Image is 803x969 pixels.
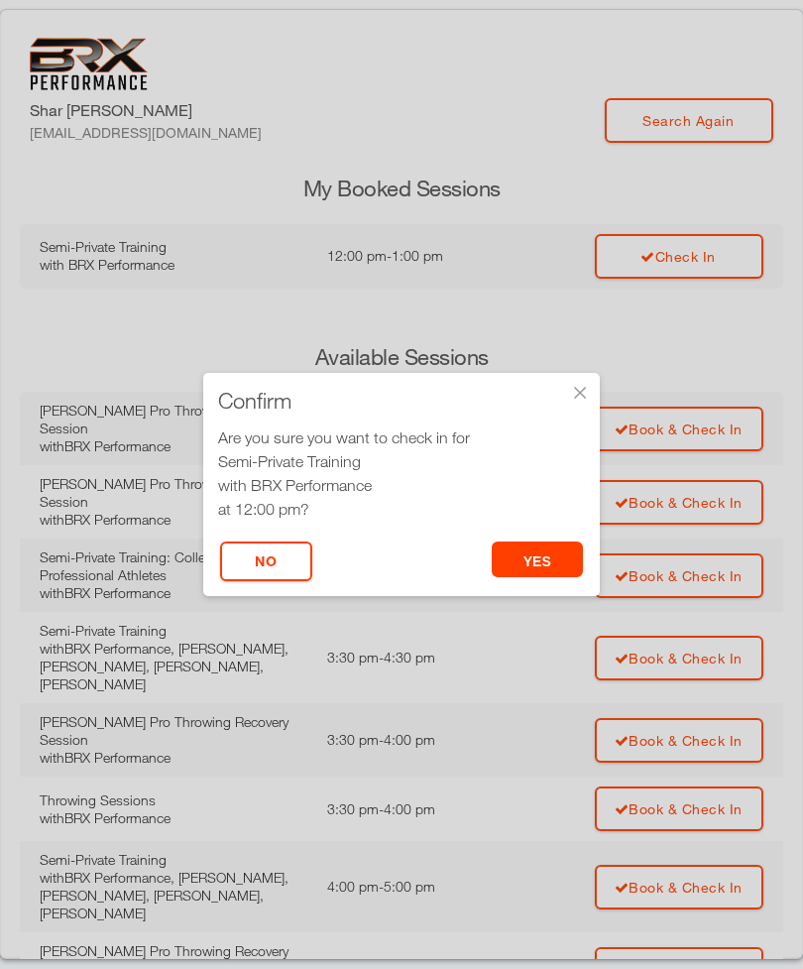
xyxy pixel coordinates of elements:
div: Semi-Private Training [218,449,585,473]
button: No [220,542,312,581]
div: Are you sure you want to check in for at 12:00 pm? [218,425,585,521]
div: × [570,383,590,403]
button: yes [492,542,584,577]
div: with BRX Performance [218,473,585,497]
span: Confirm [218,391,291,411]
